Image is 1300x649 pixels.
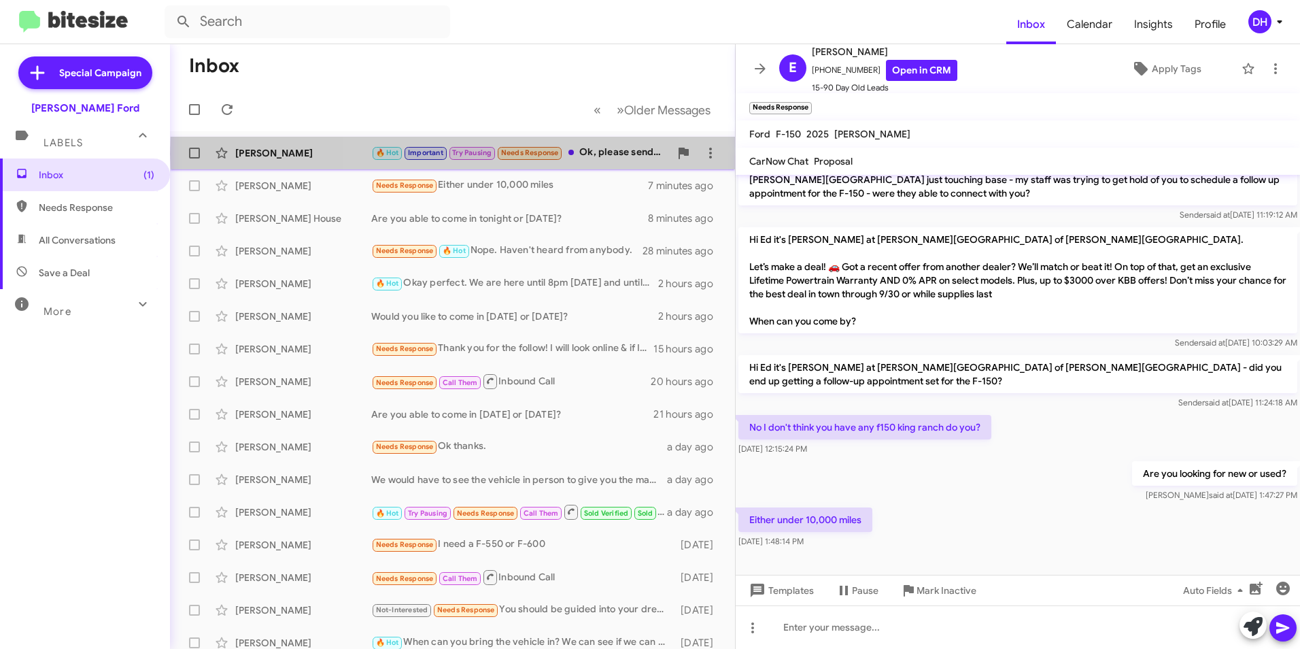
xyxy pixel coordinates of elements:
a: Open in CRM [886,60,957,81]
a: Special Campaign [18,56,152,89]
span: Proposal [814,155,853,167]
span: More [44,305,71,318]
div: [PERSON_NAME] [235,310,371,323]
span: Sender [DATE] 11:19:12 AM [1180,210,1297,220]
div: Ok thanks. [371,439,667,454]
span: Sold Verified [584,509,629,518]
div: Nope. Haven't heard from anybody. [371,243,643,259]
div: [PERSON_NAME] [235,179,371,193]
span: Important [408,148,443,157]
span: « [594,101,601,118]
button: Templates [736,578,825,603]
a: Insights [1123,5,1184,44]
div: 21 hours ago [653,407,724,421]
span: Needs Response [437,605,495,614]
span: Special Campaign [59,66,141,80]
span: Needs Response [376,181,434,190]
span: Needs Response [39,201,154,214]
a: Inbox [1006,5,1056,44]
div: I need a F-550 or F-600 [371,537,674,552]
div: [DATE] [674,538,724,552]
span: [PERSON_NAME] [DATE] 1:47:27 PM [1146,490,1297,500]
span: [PHONE_NUMBER] [812,60,957,81]
span: Not-Interested [376,605,428,614]
p: No I don't think you have any f150 king ranch do you? [738,415,991,439]
div: Inbound Call [371,373,651,390]
span: Older Messages [624,103,711,118]
span: 🔥 Hot [376,509,399,518]
span: Sold [638,509,653,518]
div: a day ago [667,440,724,454]
span: Needs Response [376,574,434,583]
div: a day ago [667,473,724,486]
span: Sender [DATE] 11:24:18 AM [1178,397,1297,407]
span: Needs Response [376,246,434,255]
span: Try Pausing [408,509,447,518]
span: Needs Response [376,540,434,549]
a: Profile [1184,5,1237,44]
span: Ford [749,128,770,140]
span: 🔥 Hot [376,279,399,288]
div: 7 minutes ago [648,179,724,193]
span: [PERSON_NAME] [834,128,910,140]
span: Try Pausing [452,148,492,157]
p: Either under 10,000 miles [738,507,872,532]
span: Needs Response [376,378,434,387]
span: Inbox [39,168,154,182]
div: Okay perfect. We are here until 8pm [DATE] and until 7pm [DATE], Let me know what day works best ... [371,276,658,291]
div: [PERSON_NAME] [235,538,371,552]
span: Mark Inactive [917,578,976,603]
span: Needs Response [457,509,515,518]
span: [DATE] 12:15:24 PM [738,444,807,454]
span: Needs Response [501,148,559,157]
p: Hope you're having a great day [PERSON_NAME]! It's [PERSON_NAME] at [PERSON_NAME][GEOGRAPHIC_DATA... [738,154,1297,205]
button: Next [609,96,719,124]
span: said at [1206,210,1230,220]
div: 2 hours ago [658,310,724,323]
div: [PERSON_NAME] [235,342,371,356]
span: 🔥 Hot [376,148,399,157]
span: Call Them [443,574,478,583]
div: 28 minutes ago [643,244,724,258]
span: Templates [747,578,814,603]
input: Search [165,5,450,38]
div: [PERSON_NAME] [235,375,371,388]
div: Inbound Call [371,569,674,586]
div: [PERSON_NAME] [235,146,371,160]
span: Sender [DATE] 10:03:29 AM [1175,337,1297,348]
span: Apply Tags [1152,56,1201,81]
div: [PERSON_NAME] [235,505,371,519]
div: Are you able to come in tonight or [DATE]? [371,212,648,225]
span: Save a Deal [39,266,90,280]
button: Pause [825,578,889,603]
span: F-150 [776,128,801,140]
span: [PERSON_NAME] [812,44,957,60]
span: 15-90 Day Old Leads [812,81,957,95]
button: Mark Inactive [889,578,987,603]
div: Either under 10,000 miles [371,178,648,193]
div: [PERSON_NAME] [235,244,371,258]
span: Needs Response [376,344,434,353]
span: Needs Response [376,442,434,451]
p: Are you looking for new or used? [1132,461,1297,486]
span: (1) [143,168,154,182]
div: Are you able to come in [DATE] or [DATE]? [371,407,653,421]
div: 15 hours ago [653,342,724,356]
span: said at [1209,490,1233,500]
p: Hi Ed it's [PERSON_NAME] at [PERSON_NAME][GEOGRAPHIC_DATA] of [PERSON_NAME][GEOGRAPHIC_DATA] - di... [738,355,1297,393]
span: 2025 [806,128,829,140]
div: DH [1248,10,1271,33]
div: You should be guided into your dream car [371,602,674,618]
span: said at [1205,397,1229,407]
span: Pause [852,578,878,603]
span: Auto Fields [1183,578,1248,603]
button: Apply Tags [1097,56,1235,81]
span: » [617,101,624,118]
div: Would you like to come in [DATE] or [DATE]? [371,310,658,323]
div: [PERSON_NAME] [235,603,371,617]
button: Previous [585,96,609,124]
div: Good morning [PERSON_NAME]. I'm checking in to determine the status of the check for my vehicle? ... [371,503,667,520]
div: [PERSON_NAME] [235,407,371,421]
